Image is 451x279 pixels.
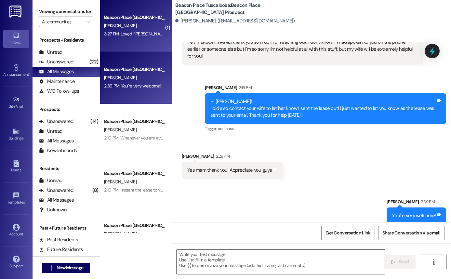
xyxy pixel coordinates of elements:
button: Share Conversation via email [378,226,444,240]
div: (8) [91,185,100,195]
div: Beacon Place [GEOGRAPHIC_DATA] Prospect [104,222,164,229]
div: Yes mam thank you! Appreciate you guys [187,167,272,174]
div: Past + Future Residents [33,225,100,232]
div: Unknown [39,206,67,213]
button: New Message [42,263,90,273]
a: Buildings [3,126,29,143]
div: Prospects + Residents [33,37,100,44]
div: 2:39 PM: You're very welcome! [104,83,161,89]
div: WO Follow-ups [39,88,79,95]
a: Inbox [3,30,29,47]
button: Get Conversation Link [321,226,375,240]
div: Future Residents [39,246,83,253]
span: [PERSON_NAME] [104,179,137,185]
div: (14) [89,116,100,126]
span: [PERSON_NAME] [104,75,137,81]
span: [PERSON_NAME] [104,127,137,133]
span: Send [399,259,409,265]
i:  [391,259,396,265]
img: ResiDesk Logo [9,6,23,18]
label: Viewing conversations for [39,7,93,17]
div: Residents [33,165,100,172]
i:  [49,265,54,271]
a: Leads [3,158,29,175]
div: Beacon Place [GEOGRAPHIC_DATA] Prospect [104,170,164,177]
div: Maintenance [39,78,75,85]
div: Beacon Place [GEOGRAPHIC_DATA] Prospect [104,118,164,125]
span: [PERSON_NAME] [104,23,137,29]
div: All Messages [39,68,74,75]
div: Beacon Place [GEOGRAPHIC_DATA] Prospect [104,66,164,73]
div: Prospects [33,106,100,113]
span: [PERSON_NAME] [104,231,137,237]
div: Hi [PERSON_NAME]! I did also contact your wife to let her know I sent the lease out! I just wante... [210,98,436,119]
span: • [29,71,30,76]
div: [PERSON_NAME] [182,153,283,162]
span: Lease [224,126,234,131]
span: Get Conversation Link [325,230,370,236]
div: All Messages [39,138,74,144]
div: Beacon Place [GEOGRAPHIC_DATA] Prospect [104,14,164,21]
div: 2:10 PM: Whenever you are available next week. I can fit you in any day! [104,135,238,141]
div: Unanswered [39,118,73,125]
div: 2:10 PM: I resent the lease to your email! Sorry for the confusion!! [104,187,224,193]
a: Site Visit • [3,94,29,112]
a: Templates • [3,190,29,207]
div: All Messages [39,197,74,204]
b: Beacon Place Tuscaloosa: Beacon Place [GEOGRAPHIC_DATA] Prospect [175,2,305,16]
div: [PERSON_NAME] [205,84,446,93]
div: You're very welcome! [392,212,436,219]
div: 2:19 PM [237,84,251,91]
span: New Message [57,264,83,271]
div: Hey [PERSON_NAME] thank you so much for reaching out. I don't know if I had spoken to you on the ... [187,39,413,60]
div: Unread [39,49,62,56]
input: All communities [42,17,83,27]
div: Unread [39,128,62,135]
div: Past Residents [39,236,78,243]
i:  [86,19,90,24]
a: Account [3,222,29,239]
span: • [23,103,24,108]
div: [PERSON_NAME] [387,198,446,207]
div: Unanswered [39,59,73,65]
button: Send [384,255,416,269]
div: [PERSON_NAME]. ([EMAIL_ADDRESS][DOMAIN_NAME]) [175,18,295,24]
div: 2:28 PM [214,153,230,160]
div: Unread [39,177,62,184]
div: 2:39 PM [419,198,435,205]
span: • [25,199,26,204]
a: Support [3,254,29,271]
div: Tagged as: [205,124,446,133]
div: (22) [88,57,100,67]
i:  [431,259,436,265]
span: Share Conversation via email [382,230,440,236]
div: Unanswered [39,187,73,194]
div: New Inbounds [39,147,77,154]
